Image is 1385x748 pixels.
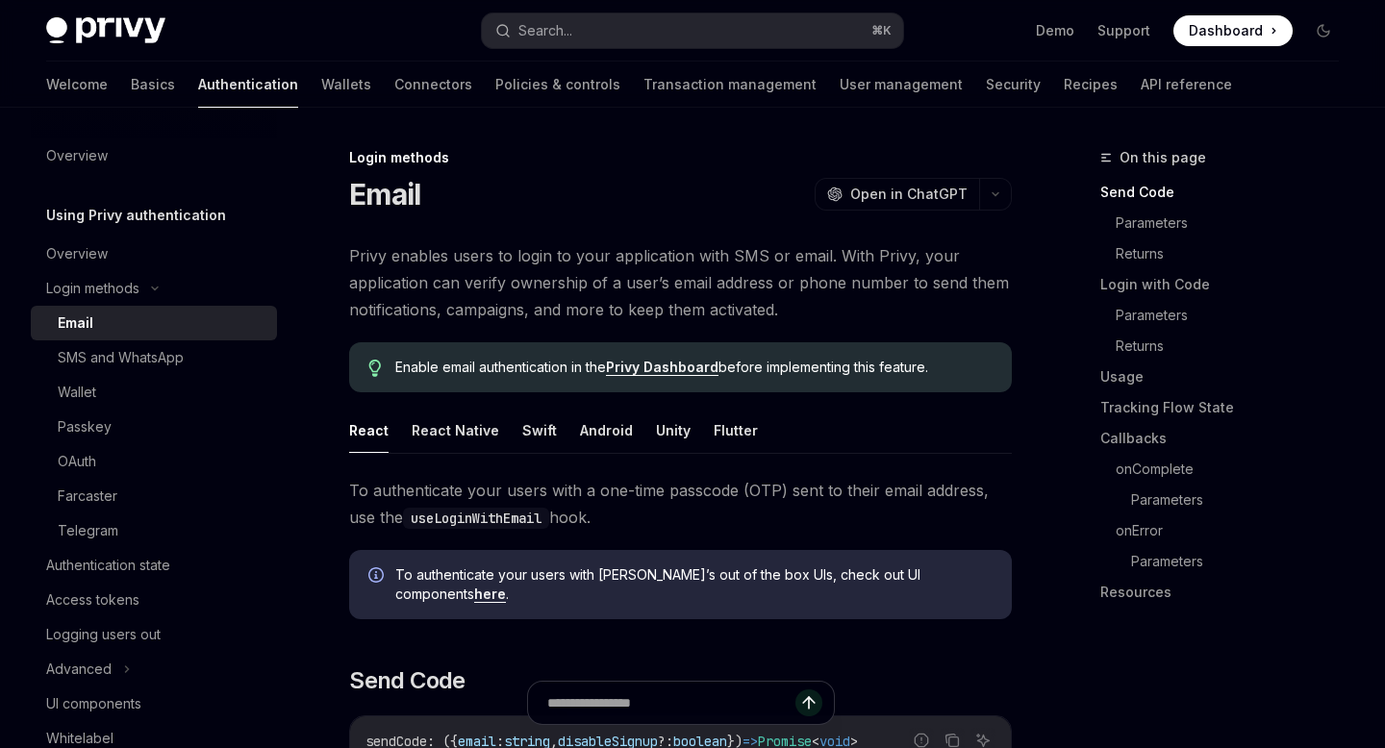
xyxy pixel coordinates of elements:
div: UI components [46,692,141,715]
a: User management [840,62,963,108]
a: onComplete [1116,454,1354,485]
a: Callbacks [1100,423,1354,454]
a: API reference [1141,62,1232,108]
a: Telegram [31,513,277,548]
span: Dashboard [1189,21,1263,40]
a: Email [31,306,277,340]
a: Security [986,62,1041,108]
span: Open in ChatGPT [850,185,968,204]
a: UI components [31,686,277,721]
a: Welcome [46,62,108,108]
span: On this page [1120,146,1206,169]
button: React [349,408,389,453]
span: Privy enables users to login to your application with SMS or email. With Privy, your application ... [349,242,1012,323]
span: ⌘ K [871,23,892,38]
a: Send Code [1100,177,1354,208]
a: Tracking Flow State [1100,392,1354,423]
a: Logging users out [31,617,277,652]
button: Swift [522,408,557,453]
a: Policies & controls [495,62,620,108]
a: onError [1116,515,1354,546]
button: Android [580,408,633,453]
a: OAuth [31,444,277,479]
a: Transaction management [643,62,817,108]
a: Connectors [394,62,472,108]
a: Recipes [1064,62,1118,108]
div: Wallet [58,381,96,404]
a: Returns [1116,331,1354,362]
a: Wallets [321,62,371,108]
a: Farcaster [31,479,277,513]
a: Dashboard [1173,15,1293,46]
div: Search... [518,19,572,42]
a: Overview [31,138,277,173]
div: Login methods [349,148,1012,167]
div: Authentication state [46,554,170,577]
button: Search...⌘K [482,13,902,48]
code: useLoginWithEmail [403,508,549,529]
a: Parameters [1116,208,1354,238]
div: Overview [46,242,108,265]
div: Logging users out [46,623,161,646]
a: Usage [1100,362,1354,392]
span: To authenticate your users with [PERSON_NAME]’s out of the box UIs, check out UI components . [395,565,993,604]
a: here [474,586,506,603]
a: Resources [1100,577,1354,608]
div: Passkey [58,415,112,438]
a: Login with Code [1100,269,1354,300]
a: Passkey [31,410,277,444]
a: Parameters [1116,300,1354,331]
a: Authentication state [31,548,277,583]
svg: Info [368,567,388,586]
a: Access tokens [31,583,277,617]
div: Farcaster [58,485,117,508]
div: Access tokens [46,588,139,611]
span: Send Code [349,665,466,696]
a: Demo [1036,21,1074,40]
button: Flutter [714,408,758,453]
a: Support [1097,21,1150,40]
a: Overview [31,237,277,271]
a: Parameters [1131,546,1354,577]
a: Authentication [198,62,298,108]
a: Parameters [1131,485,1354,515]
div: Overview [46,144,108,167]
div: Telegram [58,519,118,542]
button: React Native [412,408,499,453]
div: Login methods [46,277,139,300]
a: Basics [131,62,175,108]
a: Returns [1116,238,1354,269]
span: To authenticate your users with a one-time passcode (OTP) sent to their email address, use the hook. [349,477,1012,531]
img: dark logo [46,17,165,44]
h1: Email [349,177,420,212]
a: SMS and WhatsApp [31,340,277,375]
h5: Using Privy authentication [46,204,226,227]
button: Unity [656,408,691,453]
span: Enable email authentication in the before implementing this feature. [395,358,993,377]
div: Email [58,312,93,335]
div: SMS and WhatsApp [58,346,184,369]
button: Open in ChatGPT [815,178,979,211]
div: OAuth [58,450,96,473]
button: Send message [795,689,822,716]
svg: Tip [368,360,382,377]
div: Advanced [46,658,112,681]
a: Privy Dashboard [606,359,718,376]
button: Toggle dark mode [1308,15,1339,46]
a: Wallet [31,375,277,410]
